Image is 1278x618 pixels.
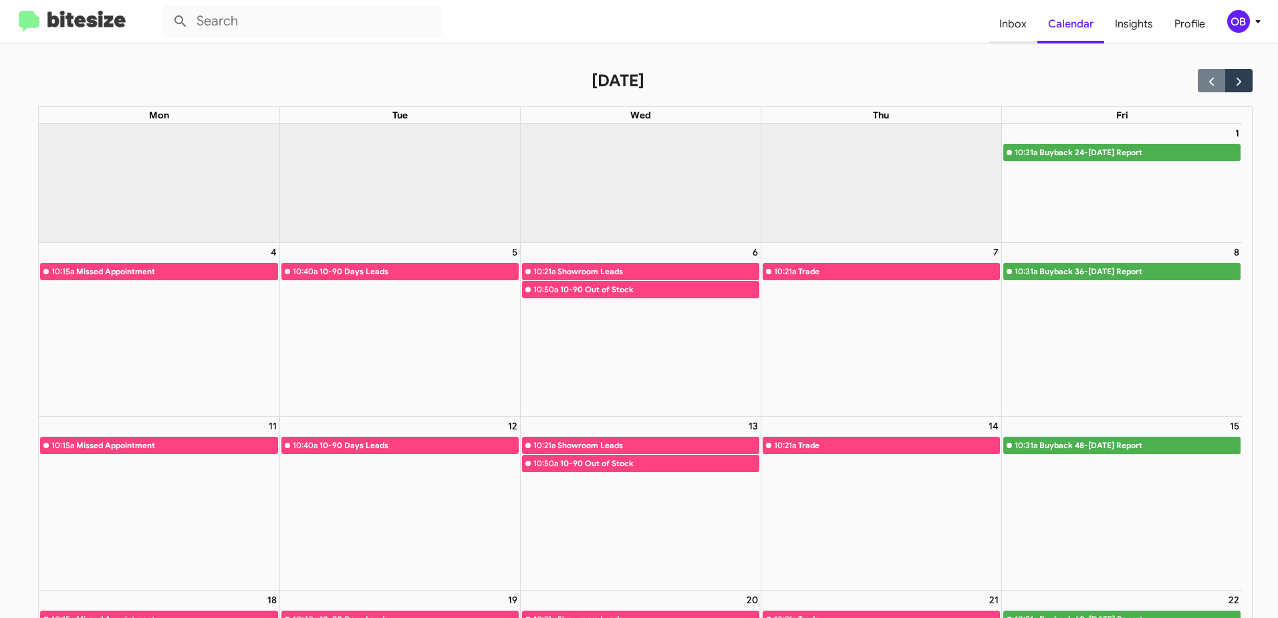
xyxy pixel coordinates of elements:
a: Thursday [870,107,892,123]
div: OB [1227,10,1250,33]
a: Tuesday [390,107,410,123]
div: 10:50a [533,457,558,470]
a: August 4, 2025 [268,243,279,262]
td: August 11, 2025 [39,417,279,591]
div: Buyback 24-[DATE] Report [1039,146,1241,159]
td: August 4, 2025 [39,242,279,416]
a: August 7, 2025 [991,243,1001,262]
a: August 20, 2025 [744,591,761,609]
a: Friday [1114,107,1131,123]
div: Showroom Leads [557,265,759,278]
td: August 8, 2025 [1001,242,1242,416]
div: 10:21a [533,439,555,452]
a: August 5, 2025 [509,243,520,262]
a: August 12, 2025 [505,417,520,435]
a: August 1, 2025 [1233,124,1242,142]
td: August 15, 2025 [1001,417,1242,591]
a: Profile [1164,5,1216,43]
div: 10:50a [533,283,558,296]
div: 10:15a [51,439,74,452]
a: August 11, 2025 [266,417,279,435]
td: August 13, 2025 [520,417,761,591]
div: 10:15a [51,265,74,278]
div: 10:40a [293,265,317,278]
div: 10:31a [1015,146,1037,159]
td: August 14, 2025 [761,417,1001,591]
td: August 1, 2025 [1001,124,1242,242]
td: August 7, 2025 [761,242,1001,416]
input: Search [162,5,442,37]
div: Missed Appointment [76,265,277,278]
div: 10:21a [774,265,796,278]
a: August 15, 2025 [1227,417,1242,435]
button: Previous month [1198,69,1225,92]
a: August 19, 2025 [505,591,520,609]
a: Inbox [989,5,1037,43]
td: August 12, 2025 [279,417,520,591]
a: August 13, 2025 [746,417,761,435]
div: Missed Appointment [76,439,277,452]
button: OB [1216,10,1263,33]
a: August 8, 2025 [1231,243,1242,262]
a: Monday [146,107,172,123]
a: Calendar [1037,5,1104,43]
div: 10-90 Out of Stock [560,457,759,470]
a: August 6, 2025 [750,243,761,262]
a: Insights [1104,5,1164,43]
h2: [DATE] [592,70,644,92]
div: 10-90 Out of Stock [560,283,759,296]
div: 10:31a [1015,439,1037,452]
div: Trade [798,265,999,278]
div: Buyback 36-[DATE] Report [1039,265,1241,278]
a: August 14, 2025 [986,417,1001,435]
a: August 22, 2025 [1226,591,1242,609]
div: 10:21a [533,265,555,278]
div: 10-90 Days Leads [319,439,518,452]
div: Buyback 48-[DATE] Report [1039,439,1241,452]
div: 10:21a [774,439,796,452]
a: August 18, 2025 [265,591,279,609]
a: August 21, 2025 [987,591,1001,609]
a: Wednesday [628,107,654,123]
button: Next month [1225,69,1253,92]
div: Showroom Leads [557,439,759,452]
div: 10:31a [1015,265,1037,278]
div: 10-90 Days Leads [319,265,518,278]
div: Trade [798,439,999,452]
td: August 5, 2025 [279,242,520,416]
td: August 6, 2025 [520,242,761,416]
div: 10:40a [293,439,317,452]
